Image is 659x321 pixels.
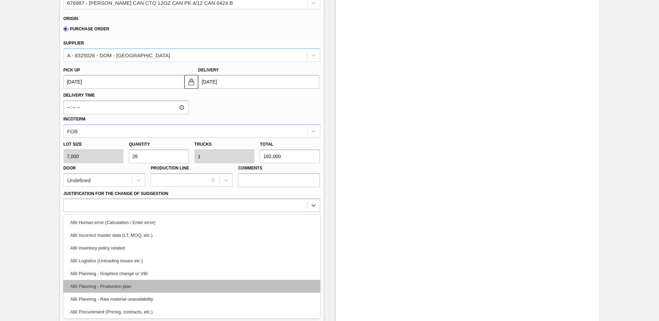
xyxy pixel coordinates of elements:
[63,191,168,196] label: Justification for the Change of Suggestion
[187,78,195,86] img: locked
[63,166,76,171] label: Door
[63,280,320,293] div: ABI Planning - Production plan
[198,68,219,72] label: Delivery
[129,142,150,147] label: Quantity
[63,293,320,305] div: ABI Planning - Raw material unavailability
[63,216,320,229] div: ABI Human error (Calculation / Enter error)
[184,75,198,89] button: locked
[67,52,170,58] div: A - 8325026 - DOM - [GEOGRAPHIC_DATA]
[63,139,123,149] label: Lot size
[194,142,212,147] label: Trucks
[63,214,320,224] label: Observation
[63,254,320,267] div: ABI Logistics (Unloading issues etc.)
[67,128,78,134] div: FOB
[63,68,80,72] label: Pick up
[63,90,189,100] label: Delivery Time
[63,117,85,121] label: Incoterm
[63,305,320,318] div: ABI Procurement (Pricing, contracts, etc.)
[238,163,320,173] label: Comments
[63,75,184,89] input: mm/dd/yyyy
[63,242,320,254] div: ABI Inventory policy related
[63,16,78,21] label: Origin
[63,41,84,46] label: Supplier
[198,75,319,89] input: mm/dd/yyyy
[63,27,109,31] label: Purchase Order
[63,267,320,280] div: ABI Planning - Graphics change or VBI
[67,177,91,183] div: Undefined
[63,229,320,242] div: ABI Incorrect master data (LT, MOQ, etc.)
[260,142,273,147] label: Total
[151,166,189,171] label: Production Line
